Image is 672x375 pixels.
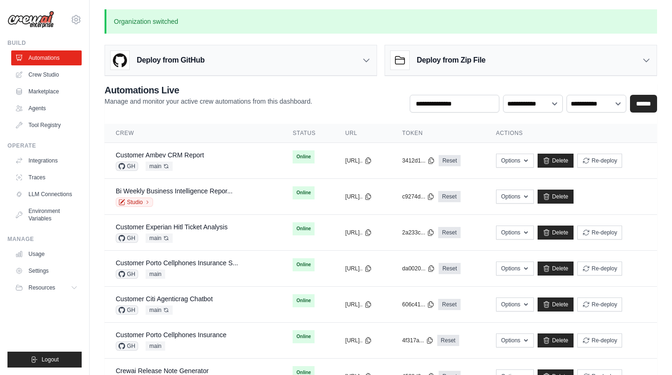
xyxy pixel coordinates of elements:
h3: Deploy from GitHub [137,55,204,66]
div: Build [7,39,82,47]
button: Re-deploy [577,333,623,347]
button: Re-deploy [577,262,623,276]
button: Options [496,333,534,347]
span: GH [116,305,138,315]
span: Online [293,186,315,199]
a: Reset [439,263,461,274]
a: Studio [116,198,153,207]
span: Online [293,330,315,343]
a: Reset [439,155,461,166]
a: Traces [11,170,82,185]
button: c9274d... [402,193,434,200]
button: 2a233c... [402,229,434,236]
a: Delete [538,226,574,240]
p: Manage and monitor your active crew automations from this dashboard. [105,97,312,106]
a: Crewai Release Note Generator [116,367,209,375]
a: Delete [538,333,574,347]
button: Options [496,297,534,311]
a: Usage [11,247,82,262]
a: Agents [11,101,82,116]
button: Resources [11,280,82,295]
a: Reset [438,227,460,238]
th: Actions [485,124,657,143]
span: GH [116,341,138,351]
span: Online [293,294,315,307]
span: main [146,305,173,315]
h3: Deploy from Zip File [417,55,485,66]
a: Customer Ambev CRM Report [116,151,204,159]
span: main [146,269,165,279]
a: Delete [538,262,574,276]
button: 3412d1... [402,157,435,164]
span: main [146,162,173,171]
p: Organization switched [105,9,657,34]
span: Logout [42,356,59,363]
th: Crew [105,124,281,143]
button: Re-deploy [577,226,623,240]
th: Status [281,124,334,143]
a: Delete [538,297,574,311]
a: Reset [437,335,459,346]
a: Delete [538,154,574,168]
span: Resources [28,284,55,291]
span: GH [116,233,138,243]
a: Reset [438,299,460,310]
button: 4f317a... [402,337,434,344]
img: GitHub Logo [111,51,129,70]
button: 606c41... [402,301,434,308]
span: Online [293,258,315,271]
a: Customer Porto Cellphones Insurance S... [116,259,238,267]
span: GH [116,162,138,171]
a: Integrations [11,153,82,168]
a: Crew Studio [11,67,82,82]
button: Re-deploy [577,154,623,168]
a: Settings [11,263,82,278]
button: Options [496,262,534,276]
a: Automations [11,50,82,65]
button: da0020... [402,265,435,272]
a: Customer Experian Hitl Ticket Analysis [116,223,228,231]
h2: Automations Live [105,84,312,97]
button: Logout [7,352,82,368]
span: Online [293,222,315,235]
a: Customer Citi Agenticrag Chatbot [116,295,213,303]
span: main [146,341,165,351]
th: URL [334,124,391,143]
div: Operate [7,142,82,149]
button: Options [496,190,534,204]
a: Tool Registry [11,118,82,133]
a: LLM Connections [11,187,82,202]
span: GH [116,269,138,279]
a: Environment Variables [11,204,82,226]
button: Re-deploy [577,297,623,311]
a: Reset [438,191,460,202]
img: Logo [7,11,54,28]
a: Customer Porto Cellphones Insurance [116,331,226,339]
th: Token [391,124,485,143]
span: Online [293,150,315,163]
div: Manage [7,235,82,243]
a: Bi Weekly Business Intelligence Repor... [116,187,232,195]
a: Marketplace [11,84,82,99]
button: Options [496,154,534,168]
button: Options [496,226,534,240]
a: Delete [538,190,574,204]
span: main [146,233,173,243]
